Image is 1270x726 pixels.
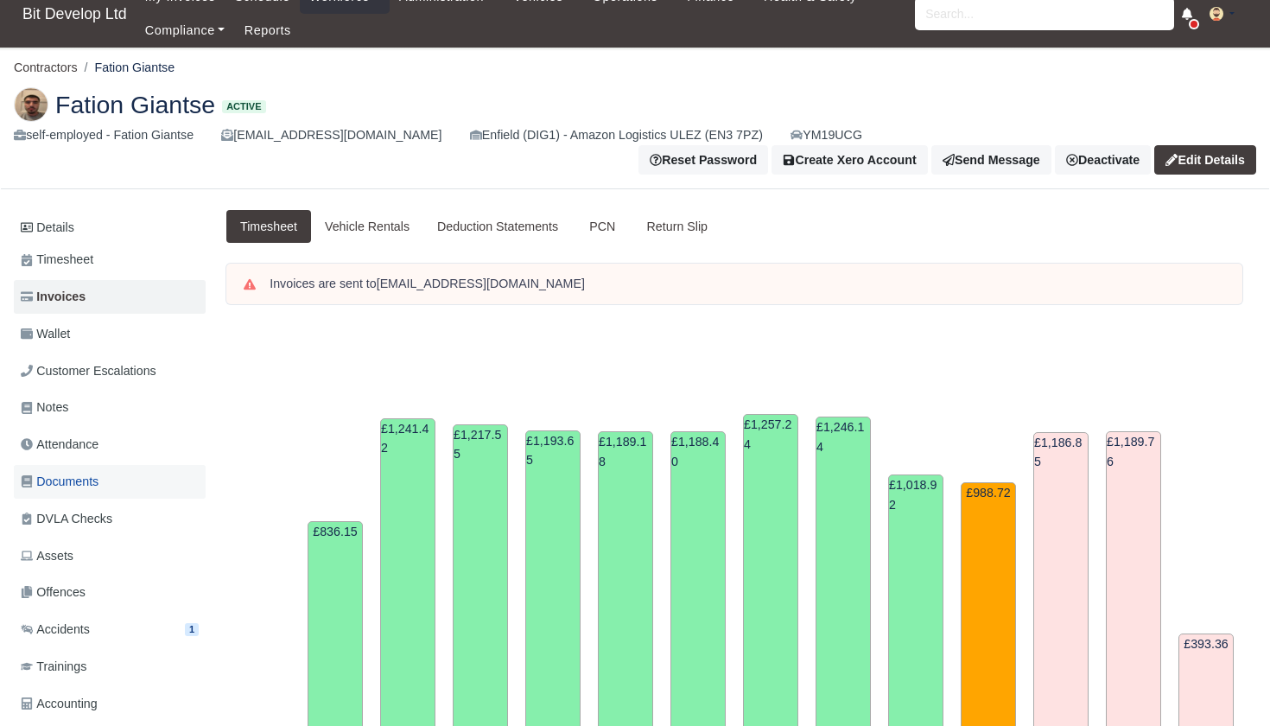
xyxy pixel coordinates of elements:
div: Enfield (DIG1) - Amazon Logistics ULEZ (EN3 7PZ) [470,125,763,145]
span: 1 [185,623,199,636]
span: Offences [21,583,86,602]
a: Accounting [14,687,206,721]
a: Vehicle Rentals [311,210,423,244]
a: Details [14,212,206,244]
a: Accidents 1 [14,613,206,646]
button: Reset Password [638,145,768,175]
span: Active [222,100,265,113]
a: Offences [14,576,206,609]
a: YM19UCG [791,125,862,145]
iframe: Chat Widget [1184,643,1270,726]
span: Customer Escalations [21,361,156,381]
span: Accidents [21,620,90,640]
span: Wallet [21,324,70,344]
a: Documents [14,465,206,499]
a: Timesheet [14,243,206,277]
div: Fation Giantse [1,73,1269,189]
a: Wallet [14,317,206,351]
a: DVLA Checks [14,502,206,536]
a: Trainings [14,650,206,684]
li: Fation Giantse [78,58,175,78]
div: self-employed - Fation Giantse [14,125,194,145]
a: Compliance [136,14,235,48]
a: Return Slip [633,210,721,244]
div: [EMAIL_ADDRESS][DOMAIN_NAME] [221,125,441,145]
a: Send Message [931,145,1051,175]
span: Trainings [21,657,86,677]
a: Contractors [14,60,78,74]
a: Assets [14,539,206,573]
button: Create Xero Account [772,145,928,175]
span: Documents [21,472,98,492]
span: Invoices [21,287,86,307]
div: Invoices are sent to [270,276,1225,293]
span: Fation Giantse [55,92,215,117]
span: Assets [21,546,73,566]
a: Invoices [14,280,206,314]
a: Deduction Statements [423,210,572,244]
a: PCN [572,210,632,244]
span: Notes [21,398,68,417]
span: Attendance [21,435,98,455]
a: Attendance [14,428,206,462]
a: Timesheet [226,210,311,244]
a: Customer Escalations [14,354,206,388]
span: Accounting [21,694,98,714]
strong: [EMAIL_ADDRESS][DOMAIN_NAME] [377,277,585,290]
a: Notes [14,391,206,424]
span: Timesheet [21,250,93,270]
a: Reports [235,14,301,48]
span: DVLA Checks [21,509,112,529]
a: Edit Details [1154,145,1256,175]
a: Deactivate [1055,145,1151,175]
